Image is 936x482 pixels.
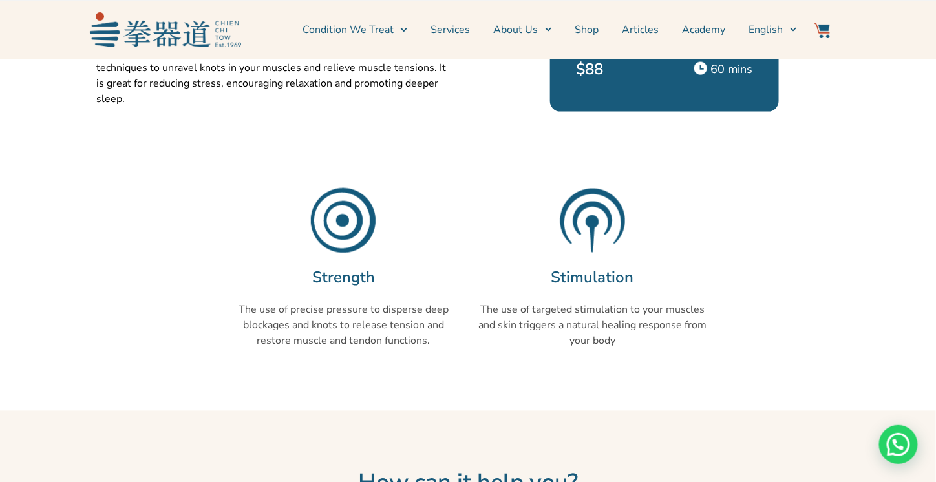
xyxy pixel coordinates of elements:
[474,302,710,349] p: The use of targeted stimulation to your muscles and skin triggers a natural healing response from...
[303,14,407,46] a: Condition We Treat
[226,266,462,289] h2: Strength
[575,14,599,46] a: Shop
[248,14,797,46] nav: Menu
[474,266,710,289] h2: Stimulation
[226,302,462,349] p: The use of precise pressure to disperse deep blockages and knots to release tension and restore m...
[694,62,707,75] img: Time Icon
[622,14,659,46] a: Articles
[311,188,376,253] img: Strength (Blue)
[749,14,797,46] a: English
[494,14,552,46] a: About Us
[96,45,454,107] p: Our skillful Tui Na Masters uses oscillating, pressure and manipulation techniques to unravel kno...
[576,58,658,81] p: $88
[560,188,625,253] img: Stimulation (Blue)
[814,23,830,38] img: Website Icon-03
[431,14,471,46] a: Services
[749,22,783,37] span: English
[683,14,726,46] a: Academy
[711,60,753,78] p: 60 mins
